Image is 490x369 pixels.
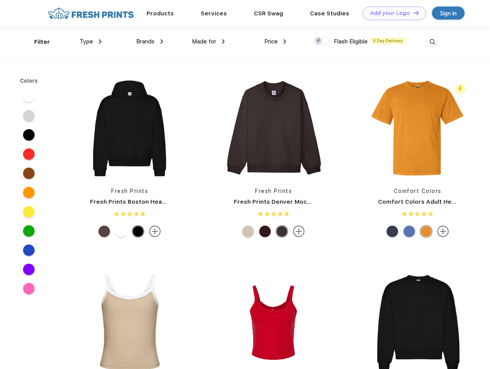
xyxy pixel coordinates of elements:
span: Made for [192,38,216,45]
img: dropdown.png [222,39,225,44]
img: func=resize&h=266 [222,77,325,180]
div: Black [132,226,144,237]
div: Dark Chocolate [98,226,110,237]
span: Type [80,38,93,45]
img: dropdown.png [160,39,163,44]
div: Filter [34,38,50,47]
span: Flash Eligible [334,38,368,45]
div: White [115,226,127,237]
img: DT [413,11,419,15]
a: Fresh Prints [255,188,292,194]
a: Sign in [432,7,465,20]
a: Products [147,10,174,17]
div: Dark Chocolate [276,226,288,237]
img: fo%20logo%202.webp [46,7,136,20]
div: Add your Logo [370,10,410,17]
a: Fresh Prints Boston Heavyweight Hoodie [90,198,212,205]
div: Sand [242,226,254,237]
a: Fresh Prints [111,188,148,194]
img: more.svg [293,226,305,237]
img: dropdown.png [99,39,102,44]
img: func=resize&h=266 [367,77,469,180]
img: func=resize&h=266 [78,77,181,180]
img: desktop_search.svg [426,36,439,48]
a: Comfort Colors [394,188,442,194]
div: Sign in [440,9,457,18]
img: more.svg [149,226,161,237]
span: Price [264,38,278,45]
div: Colors [14,77,44,85]
div: Denim [387,226,398,237]
div: Citrus [420,226,432,237]
div: Flo Blue [403,226,415,237]
img: flash_active_toggle.svg [455,84,465,94]
a: Fresh Prints Denver Mock Neck Heavyweight Sweatshirt [234,198,401,205]
span: Brands [136,38,155,45]
div: Burgundy [259,226,271,237]
img: dropdown.png [283,39,286,44]
span: 5 Day Delivery [371,37,405,44]
img: more.svg [437,226,449,237]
